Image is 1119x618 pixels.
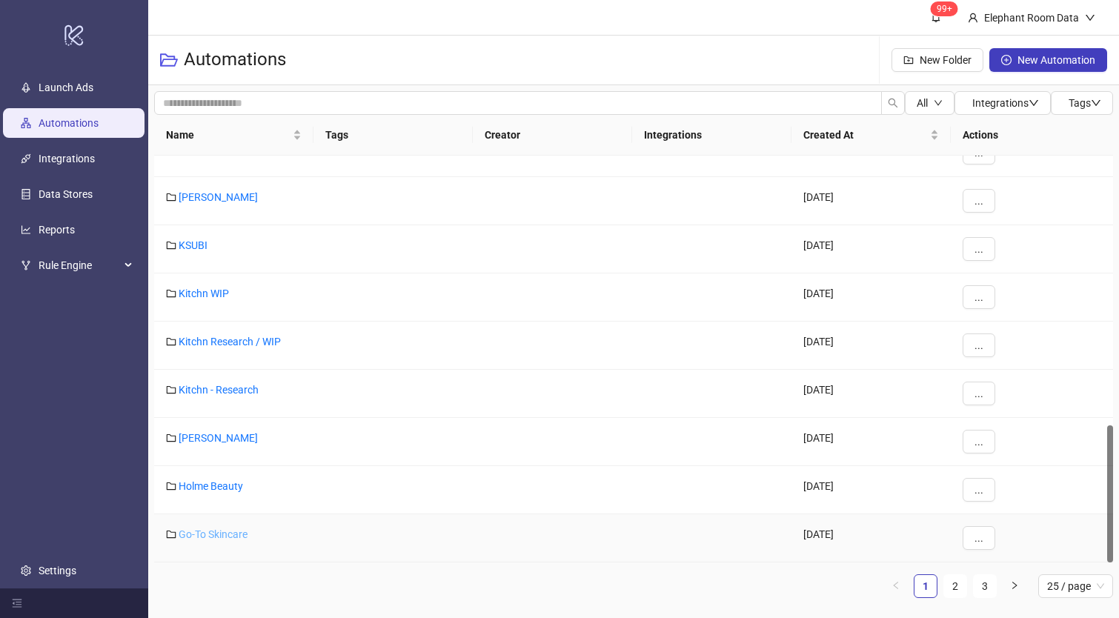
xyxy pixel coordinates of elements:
span: ... [974,484,983,496]
button: ... [963,382,995,405]
span: right [1010,581,1019,590]
span: folder-add [903,55,914,65]
a: Kitchn - Research [179,384,259,396]
a: Reports [39,224,75,236]
span: search [888,98,898,108]
a: Automations [39,117,99,129]
a: Go-To Skincare [179,528,248,540]
div: [DATE] [791,514,951,562]
a: 1 [914,575,937,597]
span: Name [166,127,290,143]
span: plus-circle [1001,55,1012,65]
div: [DATE] [791,418,951,466]
span: ... [974,339,983,351]
button: ... [963,237,995,261]
span: All [917,97,928,109]
span: ... [974,388,983,399]
span: user [968,13,978,23]
div: Elephant Room Data [978,10,1085,26]
span: folder [166,481,176,491]
li: 1 [914,574,937,598]
button: ... [963,478,995,502]
span: folder [166,385,176,395]
span: left [891,581,900,590]
a: 3 [974,575,996,597]
button: Alldown [905,91,954,115]
th: Name [154,115,313,156]
sup: 1575 [931,1,958,16]
span: ... [974,291,983,303]
button: ... [963,430,995,453]
button: ... [963,285,995,309]
li: 3 [973,574,997,598]
span: menu-fold [12,598,22,608]
a: Kitchn WIP [179,288,229,299]
a: Integrations [39,153,95,165]
span: Integrations [972,97,1039,109]
div: [DATE] [791,177,951,225]
a: [PERSON_NAME] [179,432,258,444]
span: folder [166,336,176,347]
button: ... [963,526,995,550]
span: folder [166,288,176,299]
span: Tags [1069,97,1101,109]
div: [DATE] [791,273,951,322]
span: folder [166,529,176,539]
button: ... [963,189,995,213]
span: New Folder [920,54,972,66]
button: New Automation [989,48,1107,72]
span: ... [974,243,983,255]
span: 25 / page [1047,575,1104,597]
button: right [1003,574,1026,598]
span: folder [166,192,176,202]
a: Holme Beauty [179,480,243,492]
th: Actions [951,115,1113,156]
span: folder [166,433,176,443]
th: Created At [791,115,951,156]
span: down [934,99,943,107]
li: Previous Page [884,574,908,598]
span: Created At [803,127,927,143]
div: [DATE] [791,466,951,514]
span: down [1085,13,1095,23]
a: [PERSON_NAME] [179,191,258,203]
span: bell [931,12,941,22]
span: Rule Engine [39,250,120,280]
span: down [1091,98,1101,108]
button: left [884,574,908,598]
a: Launch Ads [39,82,93,93]
span: folder-open [160,51,178,69]
button: New Folder [891,48,983,72]
th: Integrations [632,115,791,156]
button: ... [963,333,995,357]
button: Integrationsdown [954,91,1051,115]
a: Settings [39,565,76,577]
div: [DATE] [791,225,951,273]
h3: Automations [184,48,286,72]
div: [DATE] [791,322,951,370]
a: Data Stores [39,188,93,200]
span: ... [974,436,983,448]
div: Page Size [1038,574,1113,598]
span: New Automation [1017,54,1095,66]
span: fork [21,260,31,270]
span: folder [166,240,176,250]
span: down [1029,98,1039,108]
th: Tags [313,115,473,156]
li: 2 [943,574,967,598]
span: ... [974,532,983,544]
th: Creator [473,115,632,156]
div: [DATE] [791,370,951,418]
button: Tagsdown [1051,91,1113,115]
a: Kitchn Research / WIP [179,336,281,348]
li: Next Page [1003,574,1026,598]
span: ... [974,195,983,207]
a: 2 [944,575,966,597]
a: KSUBI [179,239,207,251]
